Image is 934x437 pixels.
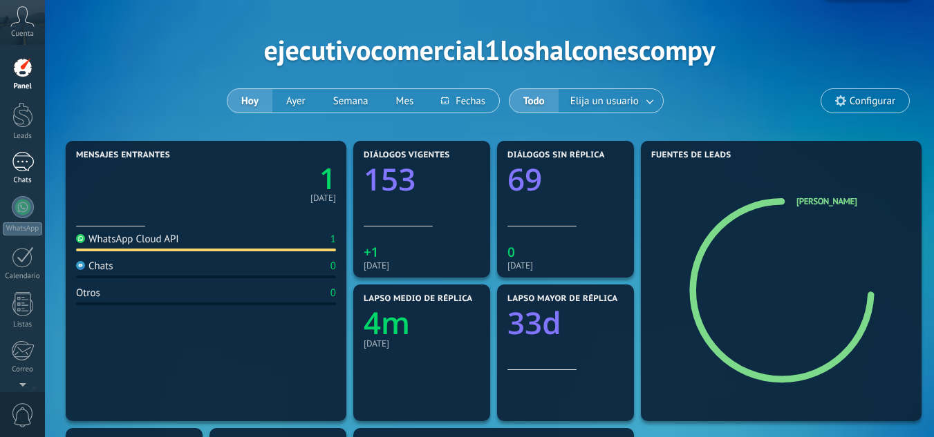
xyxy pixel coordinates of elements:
[76,150,170,160] span: Mensajes entrantes
[3,365,43,374] div: Correo
[568,92,642,110] span: Elija un usuario
[3,272,43,281] div: Calendario
[382,89,428,113] button: Mes
[11,30,34,39] span: Cuenta
[507,243,515,261] text: 0
[651,150,731,160] span: Fuentes de leads
[76,260,113,273] div: Chats
[3,82,43,91] div: Panel
[364,338,480,349] div: [DATE]
[507,158,542,200] text: 69
[330,233,336,246] div: 1
[559,89,663,113] button: Elija un usuario
[427,89,498,113] button: Fechas
[3,222,42,235] div: WhatsApp
[76,261,85,270] img: Chats
[76,233,179,246] div: WhatsApp Cloud API
[76,234,85,243] img: WhatsApp Cloud API
[330,260,336,273] div: 0
[364,158,415,200] text: 153
[850,95,895,107] span: Configurar
[3,176,43,185] div: Chats
[3,320,43,329] div: Listas
[364,150,450,160] span: Diálogos vigentes
[76,287,100,300] div: Otros
[3,132,43,141] div: Leads
[227,89,272,113] button: Hoy
[507,302,624,343] a: 33d
[319,159,336,198] text: 1
[330,287,336,300] div: 0
[796,195,857,207] a: [PERSON_NAME]
[206,159,336,198] a: 1
[364,302,410,343] text: 4m
[510,89,559,113] button: Todo
[507,260,624,271] div: [DATE]
[507,302,561,343] text: 33d
[364,243,379,261] text: +1
[364,294,473,304] span: Lapso medio de réplica
[364,260,480,271] div: [DATE]
[507,294,617,304] span: Lapso mayor de réplica
[319,89,382,113] button: Semana
[272,89,319,113] button: Ayer
[310,195,336,202] div: [DATE]
[507,150,605,160] span: Diálogos sin réplica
